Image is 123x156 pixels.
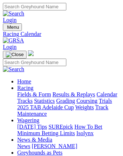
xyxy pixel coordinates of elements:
[75,124,103,130] a: How To Bet
[17,143,30,149] a: News
[17,85,33,91] a: Racing
[17,150,62,156] a: Greyhounds as Pets
[7,24,19,30] span: Menu
[17,124,47,130] a: [DATE] Tips
[76,130,94,136] a: Isolynx
[17,104,108,117] a: Track Maintenance
[99,98,112,104] a: Trials
[52,91,95,97] a: Results & Replays
[32,143,77,149] a: [PERSON_NAME]
[76,98,98,104] a: Coursing
[3,59,66,66] input: Search
[3,37,24,44] img: GRSA
[17,98,33,104] a: Tracks
[17,143,120,150] div: News & Media
[3,23,22,31] button: Toggle navigation
[28,50,34,56] img: logo-grsa-white.png
[48,124,73,130] a: SUREpick
[56,98,75,104] a: Grading
[17,117,39,123] a: Wagering
[3,3,66,10] input: Search
[3,10,24,17] img: Search
[34,98,55,104] a: Statistics
[75,104,94,110] a: Weights
[3,31,120,37] a: Racing Calendar
[3,44,16,50] a: Login
[17,130,75,136] a: Minimum Betting Limits
[17,78,31,84] a: Home
[17,91,120,117] div: Racing
[3,66,24,73] img: Search
[17,91,51,97] a: Fields & Form
[96,91,117,97] a: Calendar
[17,104,74,110] a: 2025 TAB Adelaide Cup
[3,17,16,23] a: Login
[17,137,52,143] a: News & Media
[17,124,120,137] div: Wagering
[6,52,24,58] img: Close
[3,51,27,59] button: Toggle navigation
